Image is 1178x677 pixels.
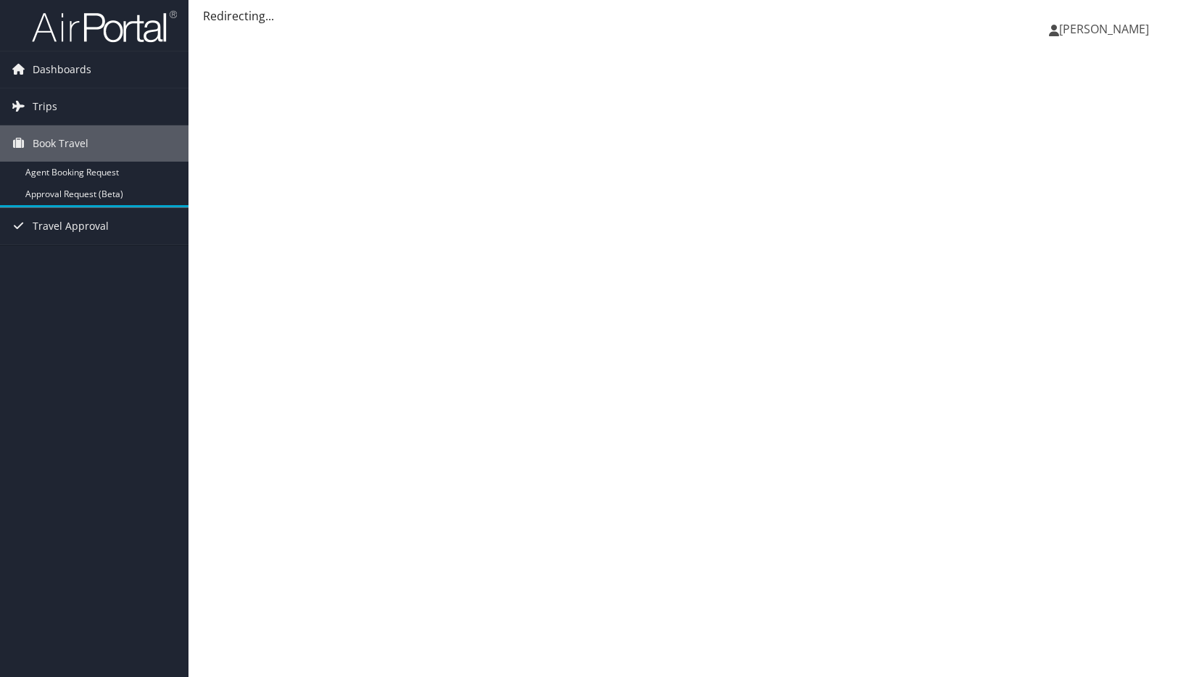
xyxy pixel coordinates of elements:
[203,7,1164,25] div: Redirecting...
[1059,21,1149,37] span: [PERSON_NAME]
[33,51,91,88] span: Dashboards
[33,125,88,162] span: Book Travel
[1049,7,1164,51] a: [PERSON_NAME]
[33,88,57,125] span: Trips
[32,9,177,43] img: airportal-logo.png
[33,208,109,244] span: Travel Approval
